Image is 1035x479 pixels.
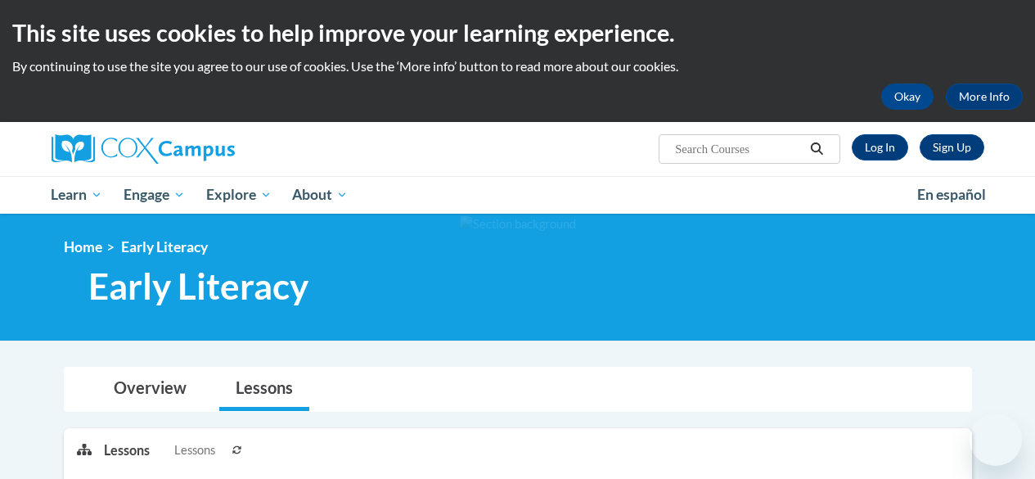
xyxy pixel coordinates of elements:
[12,57,1023,75] p: By continuing to use the site you agree to our use of cookies. Use the ‘More info’ button to read...
[917,186,986,203] span: En español
[51,185,102,205] span: Learn
[970,413,1022,466] iframe: Button to launch messaging window
[920,134,984,160] a: Register
[113,176,196,214] a: Engage
[52,134,235,164] img: Cox Campus
[124,185,185,205] span: Engage
[52,134,346,164] a: Cox Campus
[174,441,215,459] span: Lessons
[907,178,997,212] a: En español
[460,215,576,233] img: Section background
[121,238,208,255] span: Early Literacy
[673,139,804,159] input: Search Courses
[804,139,829,159] button: Search
[946,84,1023,110] a: More Info
[12,16,1023,49] h2: This site uses cookies to help improve your learning experience.
[292,185,348,205] span: About
[39,176,997,214] div: Main menu
[88,264,308,308] span: Early Literacy
[206,185,272,205] span: Explore
[219,368,309,411] a: Lessons
[41,176,114,214] a: Learn
[852,134,908,160] a: Log In
[281,176,358,214] a: About
[104,441,150,459] p: Lessons
[881,84,934,110] button: Okay
[97,368,203,411] a: Overview
[196,176,282,214] a: Explore
[64,238,102,255] a: Home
